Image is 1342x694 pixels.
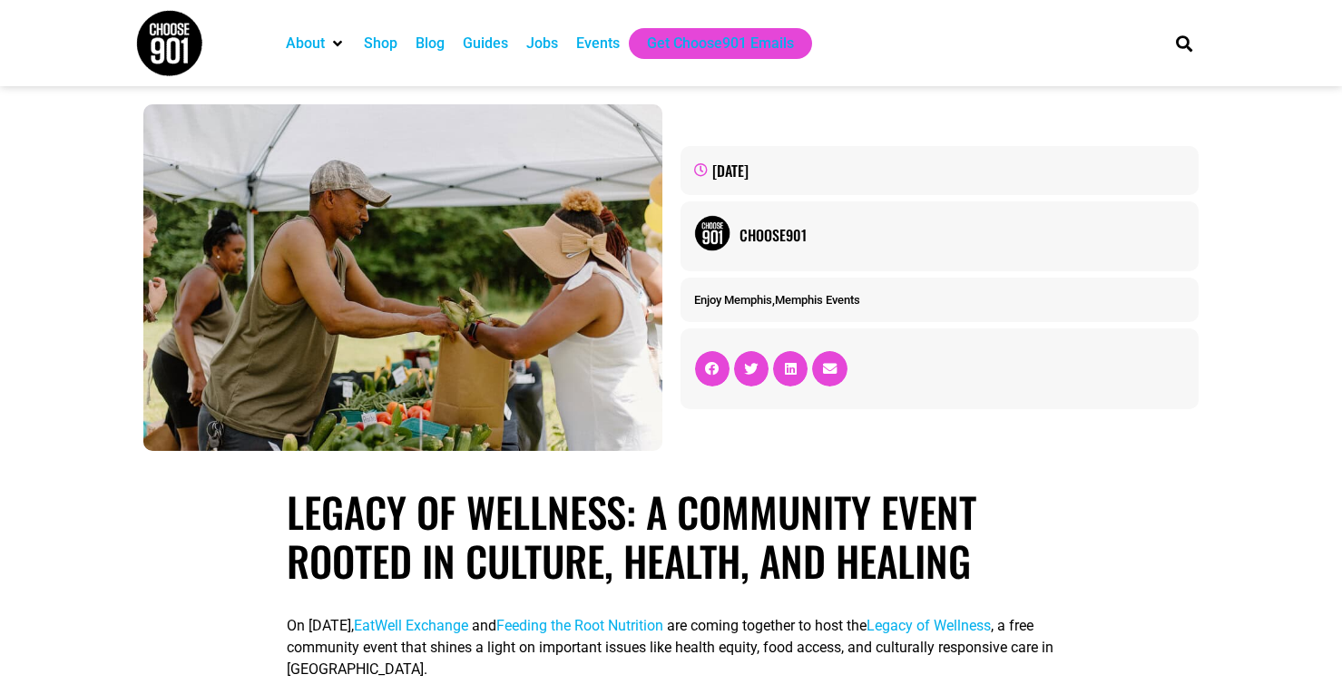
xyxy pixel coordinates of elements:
[526,33,558,54] a: Jobs
[773,351,808,386] div: Share on linkedin
[694,293,772,307] a: Enjoy Memphis
[576,33,620,54] a: Events
[647,33,794,54] a: Get Choose901 Emails
[416,33,445,54] a: Blog
[287,617,354,634] span: On [DATE],
[775,293,860,307] a: Memphis Events
[812,351,847,386] div: Share on email
[695,351,730,386] div: Share on facebook
[740,224,1186,246] a: Choose901
[277,28,355,59] div: About
[496,617,663,634] a: Feeding the Root Nutrition
[364,33,397,54] a: Shop
[694,293,860,307] span: ,
[734,351,769,386] div: Share on twitter
[712,160,749,181] time: [DATE]
[287,487,1055,585] h1: Legacy of Wellness: A Community Event Rooted in Culture, Health, and Healing
[286,33,325,54] a: About
[667,617,675,634] span: a
[694,215,730,251] img: Picture of Choose901
[675,617,867,634] span: re coming together to host the
[867,617,991,634] a: Legacy of Wellness
[277,28,1144,59] nav: Main nav
[1169,28,1199,58] div: Search
[463,33,508,54] a: Guides
[287,617,1053,678] span: , a free community event that shines a light on important issues like health equity, food access,...
[472,617,496,634] span: and
[354,617,468,634] a: EatWell Exchange
[143,104,662,451] img: At a community event, a man hands fresh corn to a woman at an outdoor market stall under a white ...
